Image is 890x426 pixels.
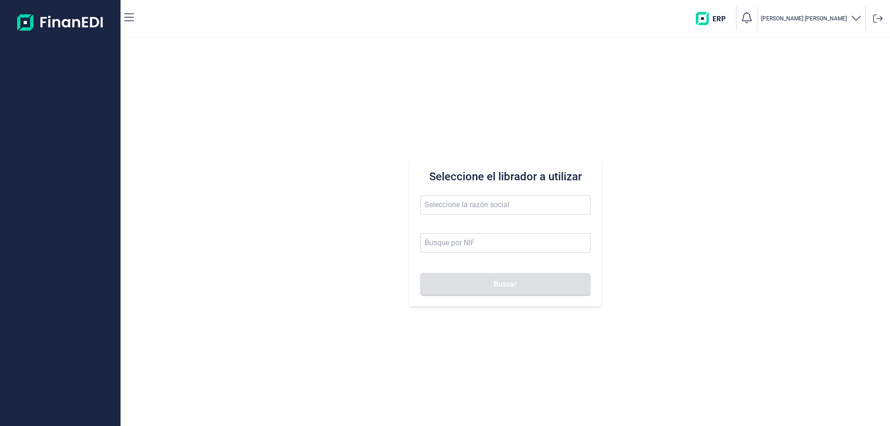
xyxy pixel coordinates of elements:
span: Buscar [494,280,517,287]
button: Buscar [420,273,591,295]
h3: Seleccione el librador a utilizar [420,169,591,184]
img: Logo de aplicación [17,7,104,37]
input: Seleccione la razón social [420,195,591,215]
p: [PERSON_NAME] [PERSON_NAME] [761,15,847,22]
button: [PERSON_NAME] [PERSON_NAME] [761,12,862,25]
input: Busque por NIF [420,233,591,253]
img: erp [696,12,732,25]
